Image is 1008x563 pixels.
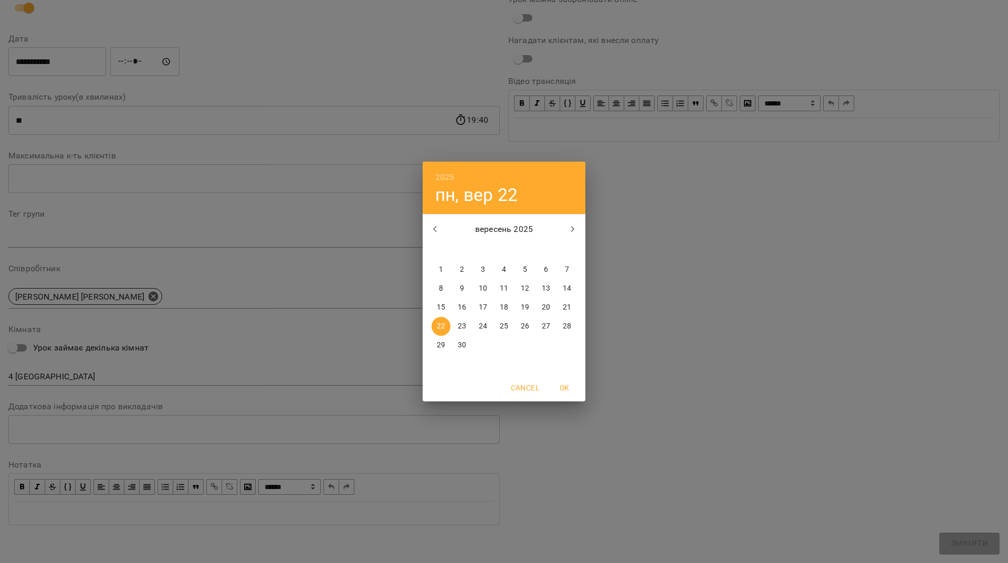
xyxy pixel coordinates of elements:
button: 10 [474,279,492,298]
button: 13 [537,279,555,298]
button: 4 [495,260,513,279]
button: 5 [516,260,534,279]
button: 26 [516,317,534,336]
button: 9 [453,279,471,298]
button: 12 [516,279,534,298]
button: 24 [474,317,492,336]
p: 23 [458,321,466,332]
p: 19 [521,302,529,313]
p: 5 [523,264,527,275]
button: 11 [495,279,513,298]
p: 30 [458,340,466,350]
button: 1 [432,260,450,279]
button: 2 [453,260,471,279]
p: 2 [460,264,464,275]
button: 18 [495,298,513,317]
button: 7 [558,260,576,279]
p: 7 [565,264,569,275]
button: 20 [537,298,555,317]
p: 10 [479,283,487,294]
p: 13 [542,283,550,294]
span: Cancel [511,381,539,394]
p: 29 [437,340,445,350]
p: 25 [500,321,508,332]
span: вт [453,245,471,255]
p: 6 [544,264,548,275]
p: 24 [479,321,487,332]
p: 1 [439,264,443,275]
button: 21 [558,298,576,317]
p: 8 [439,283,443,294]
button: 16 [453,298,471,317]
p: 22 [437,321,445,332]
button: 27 [537,317,555,336]
span: OK [552,381,577,394]
button: 8 [432,279,450,298]
p: 28 [563,321,571,332]
button: 28 [558,317,576,336]
p: 12 [521,283,529,294]
span: пт [516,245,534,255]
p: 9 [460,283,464,294]
p: 17 [479,302,487,313]
span: чт [495,245,513,255]
button: 2025 [435,170,455,185]
button: 15 [432,298,450,317]
p: 3 [481,264,485,275]
p: 21 [563,302,571,313]
button: 22 [432,317,450,336]
button: 3 [474,260,492,279]
p: 15 [437,302,445,313]
button: 29 [432,336,450,355]
button: 30 [453,336,471,355]
button: 25 [495,317,513,336]
button: 6 [537,260,555,279]
button: 17 [474,298,492,317]
p: 26 [521,321,529,332]
button: 14 [558,279,576,298]
p: вересень 2025 [448,223,561,236]
p: 20 [542,302,550,313]
button: OK [548,378,581,397]
p: 14 [563,283,571,294]
button: 19 [516,298,534,317]
span: ср [474,245,492,255]
span: нд [558,245,576,255]
span: пн [432,245,450,255]
p: 11 [500,283,508,294]
button: 23 [453,317,471,336]
button: Cancel [507,378,543,397]
span: сб [537,245,555,255]
p: 18 [500,302,508,313]
p: 16 [458,302,466,313]
p: 27 [542,321,550,332]
button: пн, вер 22 [435,184,518,206]
p: 4 [502,264,506,275]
